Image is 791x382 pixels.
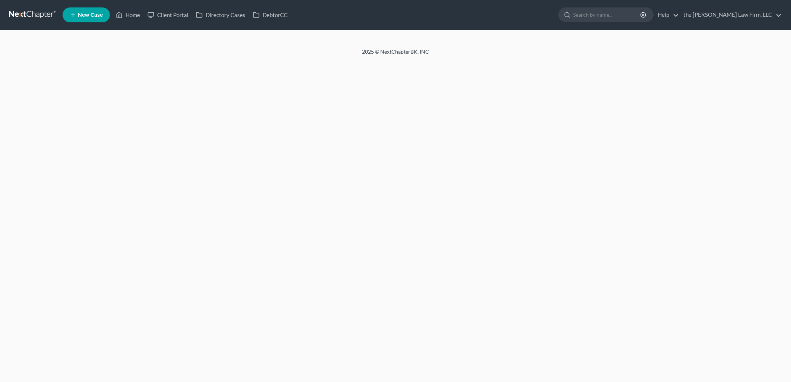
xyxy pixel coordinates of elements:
a: Client Portal [144,8,192,22]
a: Directory Cases [192,8,249,22]
a: the [PERSON_NAME] Law Firm, LLC [680,8,782,22]
span: New Case [78,12,103,18]
a: Help [654,8,679,22]
a: Home [112,8,144,22]
input: Search by name... [573,8,641,22]
a: DebtorCC [249,8,291,22]
div: 2025 © NextChapterBK, INC [183,48,608,61]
